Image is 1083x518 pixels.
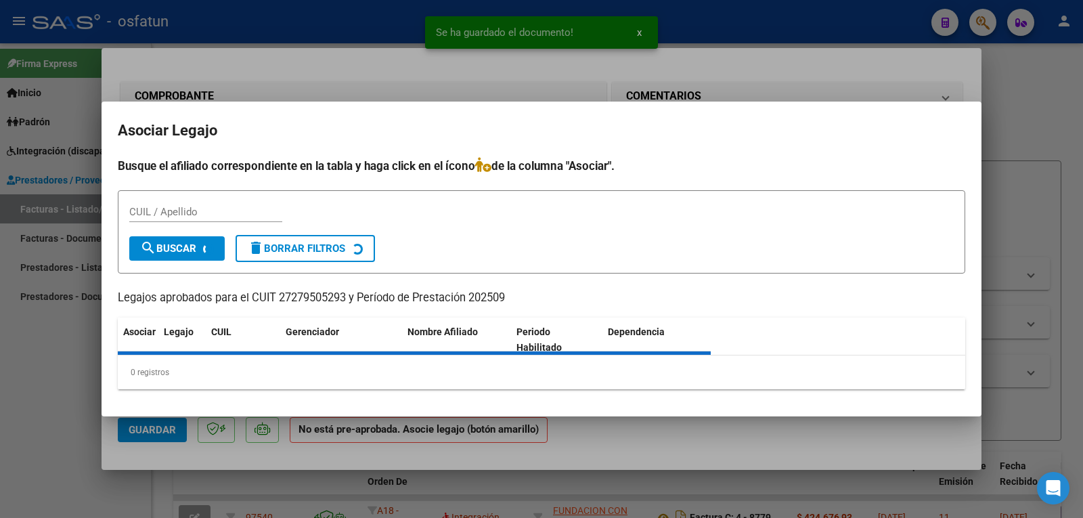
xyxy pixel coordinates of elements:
[608,326,665,337] span: Dependencia
[158,318,206,362] datatable-header-cell: Legajo
[164,326,194,337] span: Legajo
[286,326,339,337] span: Gerenciador
[280,318,402,362] datatable-header-cell: Gerenciador
[140,240,156,256] mat-icon: search
[236,235,375,262] button: Borrar Filtros
[248,240,264,256] mat-icon: delete
[211,326,231,337] span: CUIL
[118,355,965,389] div: 0 registros
[602,318,711,362] datatable-header-cell: Dependencia
[511,318,602,362] datatable-header-cell: Periodo Habilitado
[1037,472,1069,504] div: Open Intercom Messenger
[118,157,965,175] h4: Busque el afiliado correspondiente en la tabla y haga click en el ícono de la columna "Asociar".
[248,242,345,255] span: Borrar Filtros
[118,318,158,362] datatable-header-cell: Asociar
[516,326,562,353] span: Periodo Habilitado
[206,318,280,362] datatable-header-cell: CUIL
[407,326,478,337] span: Nombre Afiliado
[118,118,965,144] h2: Asociar Legajo
[123,326,156,337] span: Asociar
[118,290,965,307] p: Legajos aprobados para el CUIT 27279505293 y Período de Prestación 202509
[402,318,511,362] datatable-header-cell: Nombre Afiliado
[140,242,196,255] span: Buscar
[129,236,225,261] button: Buscar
